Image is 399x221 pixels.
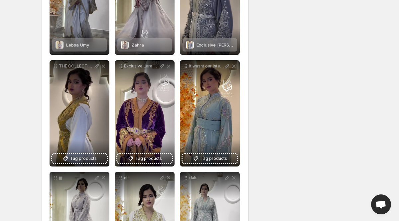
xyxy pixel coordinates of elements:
span: Tag products [135,155,162,162]
span: Exclusive [PERSON_NAME] [197,42,251,48]
button: Tag products [52,154,107,163]
a: Open chat [371,194,391,214]
p: jjj [59,175,93,180]
span: Tag products [70,155,97,162]
button: Tag products [117,154,172,163]
span: Lebsa Umy [66,42,89,48]
p: Exclusive Lara Collection Ligne dOr Majestic velvet hand embroidery gold appliqu A royal silhouet... [124,63,159,69]
p: nh [124,175,159,180]
p: THE COLLECTION HAS LANDED A curated drop of exclusive handcrafted pieces each one designed to exi... [59,63,93,69]
p: dals [189,175,224,180]
p: It wasnt our intention to cause such a stir But when elegance speaks its impossible not to listen... [189,63,224,69]
div: Exclusive Lara Collection Ligne dOr Majestic velvet hand embroidery gold appliqu A royal silhouet... [115,60,175,166]
div: It wasnt our intention to cause such a stir But when elegance speaks its impossible not to listen... [180,60,240,166]
span: Zahra [131,42,144,48]
button: Tag products [183,154,237,163]
span: Tag products [200,155,227,162]
div: THE COLLECTION HAS LANDED A curated drop of exclusive handcrafted pieces each one designed to exi... [50,60,109,166]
